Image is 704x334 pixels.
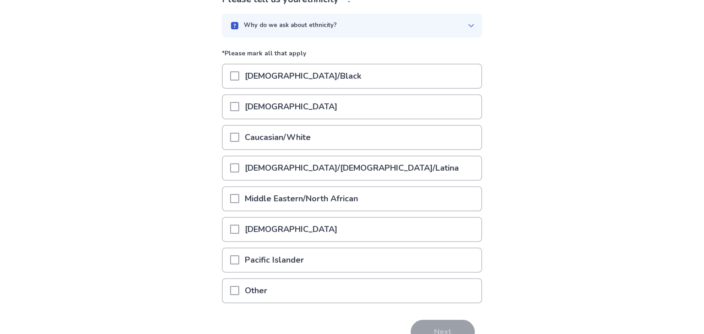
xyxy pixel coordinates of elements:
[239,218,343,241] p: [DEMOGRAPHIC_DATA]
[239,126,316,149] p: Caucasian/White
[239,279,273,302] p: Other
[239,187,363,210] p: Middle Eastern/North African
[239,95,343,119] p: [DEMOGRAPHIC_DATA]
[239,65,367,88] p: [DEMOGRAPHIC_DATA]/Black
[222,48,482,64] p: *Please mark all that apply
[239,156,464,180] p: [DEMOGRAPHIC_DATA]/[DEMOGRAPHIC_DATA]/Latina
[239,248,309,272] p: Pacific Islander
[244,21,337,30] p: Why do we ask about ethnicity?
